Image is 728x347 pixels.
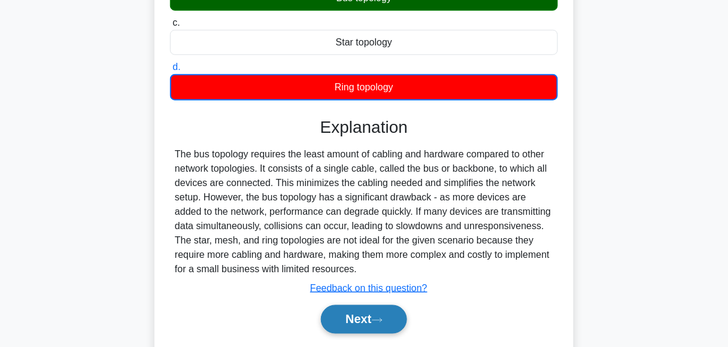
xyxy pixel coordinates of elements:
[310,283,427,293] a: Feedback on this question?
[172,17,180,28] span: c.
[170,74,558,101] div: Ring topology
[172,62,180,72] span: d.
[175,147,553,276] div: The bus topology requires the least amount of cabling and hardware compared to other network topo...
[321,305,407,334] button: Next
[170,30,558,55] div: Star topology
[177,117,551,138] h3: Explanation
